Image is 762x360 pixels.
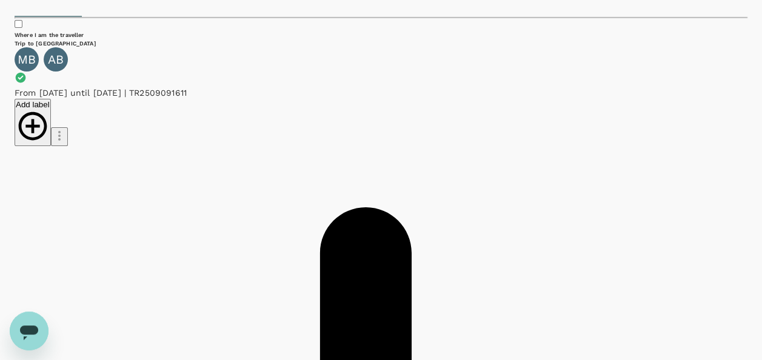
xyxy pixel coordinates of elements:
p: AB [48,53,64,65]
h6: Where I am the traveller [15,31,747,39]
iframe: Button to launch messaging window [10,312,48,350]
h6: Trip to [GEOGRAPHIC_DATA] [15,39,747,47]
p: From [DATE] until [DATE] TR2509091611 [15,87,747,99]
input: Where I am the traveller [15,20,22,28]
button: Add label [15,99,51,146]
p: MB [18,53,36,65]
span: | [124,88,126,98]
